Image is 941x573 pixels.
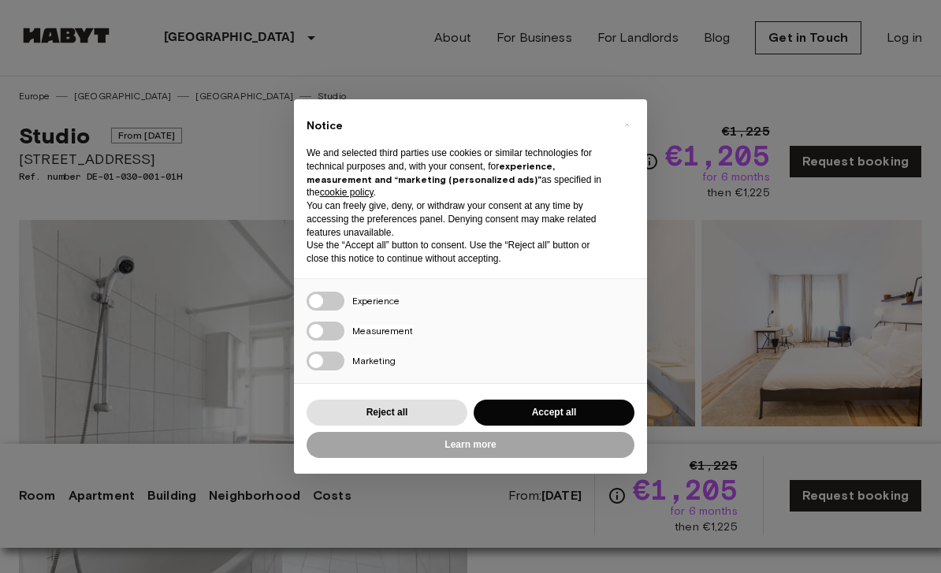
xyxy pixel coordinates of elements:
button: Learn more [307,432,634,458]
button: Accept all [474,400,634,426]
button: Close this notice [614,112,639,137]
button: Reject all [307,400,467,426]
p: Use the “Accept all” button to consent. Use the “Reject all” button or close this notice to conti... [307,239,609,266]
p: You can freely give, deny, or withdraw your consent at any time by accessing the preferences pane... [307,199,609,239]
p: We and selected third parties use cookies or similar technologies for technical purposes and, wit... [307,147,609,199]
a: cookie policy [320,187,374,198]
span: Measurement [352,325,413,337]
strong: experience, measurement and “marketing (personalized ads)” [307,160,555,185]
span: Marketing [352,355,396,366]
span: Experience [352,295,400,307]
span: × [624,115,630,134]
h2: Notice [307,118,609,134]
